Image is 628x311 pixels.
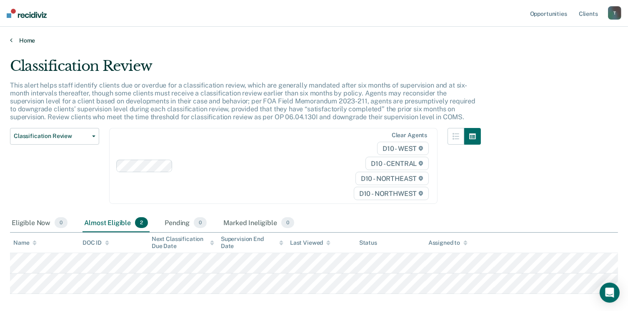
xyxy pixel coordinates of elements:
div: Almost Eligible2 [83,214,150,232]
span: D10 - WEST [377,142,429,155]
span: 0 [281,217,294,228]
a: Home [10,37,618,44]
div: Eligible Now0 [10,214,69,232]
div: Marked Ineligible0 [222,214,296,232]
span: Classification Review [14,133,89,140]
div: Assigned to [428,239,468,246]
button: Classification Review [10,128,99,145]
div: Status [359,239,377,246]
div: Pending0 [163,214,208,232]
div: Clear agents [392,132,427,139]
div: Name [13,239,37,246]
span: 0 [194,217,207,228]
span: D10 - CENTRAL [365,157,429,170]
div: Classification Review [10,58,481,81]
div: Last Viewed [290,239,330,246]
div: DOC ID [83,239,109,246]
div: Next Classification Due Date [152,236,214,250]
span: 2 [135,217,148,228]
button: T [608,6,621,20]
span: 0 [55,217,68,228]
div: Open Intercom Messenger [600,283,620,303]
div: Supervision End Date [221,236,283,250]
span: D10 - NORTHEAST [355,172,429,185]
p: This alert helps staff identify clients due or overdue for a classification review, which are gen... [10,81,475,121]
img: Recidiviz [7,9,47,18]
span: D10 - NORTHWEST [354,187,429,200]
